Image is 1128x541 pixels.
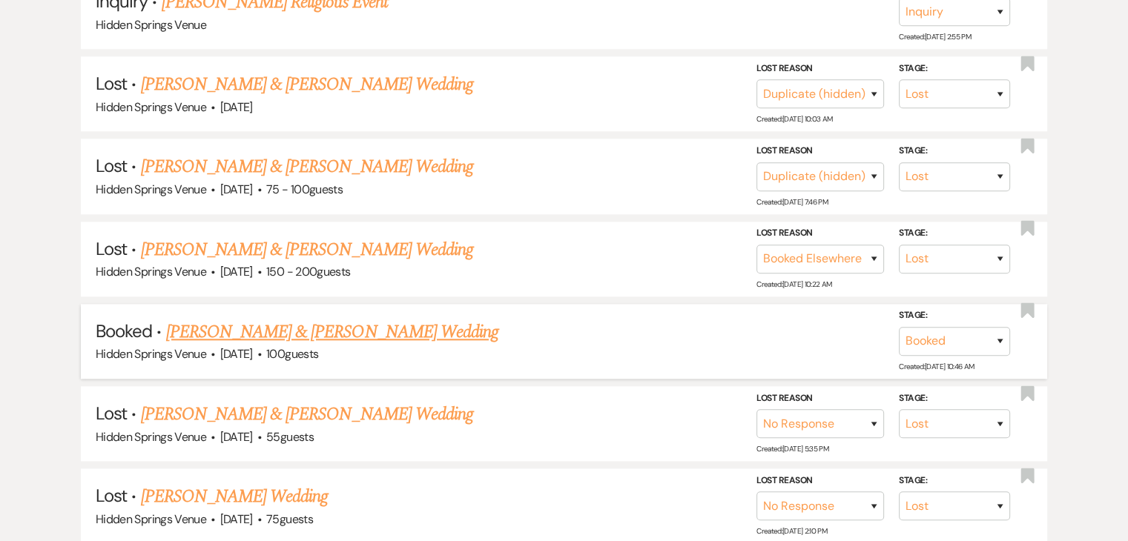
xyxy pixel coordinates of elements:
span: 150 - 200 guests [266,264,350,279]
span: Lost [96,154,127,177]
span: 75 - 100 guests [266,182,343,197]
span: [DATE] [220,511,253,527]
span: Created: [DATE] 7:46 PM [756,197,828,207]
span: 55 guests [266,429,314,445]
span: Created: [DATE] 5:35 PM [756,444,828,454]
a: [PERSON_NAME] & [PERSON_NAME] Wedding [140,71,472,98]
span: Lost [96,402,127,425]
span: Booked [96,319,152,342]
span: Lost [96,484,127,507]
span: [DATE] [220,99,253,115]
span: Created: [DATE] 2:55 PM [899,32,971,42]
label: Lost Reason [756,225,884,242]
span: [DATE] [220,264,253,279]
span: Hidden Springs Venue [96,264,206,279]
span: Created: [DATE] 10:03 AM [756,114,832,124]
label: Stage: [899,61,1010,77]
span: Hidden Springs Venue [96,182,206,197]
span: Lost [96,237,127,260]
span: [DATE] [220,182,253,197]
span: Hidden Springs Venue [96,511,206,527]
span: Created: [DATE] 2:10 PM [756,526,827,536]
span: 75 guests [266,511,313,527]
span: Hidden Springs Venue [96,17,206,33]
label: Stage: [899,143,1010,159]
label: Lost Reason [756,473,884,489]
label: Lost Reason [756,390,884,406]
span: 100 guests [266,346,318,362]
label: Lost Reason [756,61,884,77]
label: Stage: [899,473,1010,489]
span: Lost [96,72,127,95]
span: Hidden Springs Venue [96,429,206,445]
label: Lost Reason [756,143,884,159]
label: Stage: [899,390,1010,406]
span: [DATE] [220,346,253,362]
a: [PERSON_NAME] & [PERSON_NAME] Wedding [140,236,472,263]
span: Hidden Springs Venue [96,99,206,115]
span: Created: [DATE] 10:22 AM [756,279,831,289]
span: Hidden Springs Venue [96,346,206,362]
label: Stage: [899,225,1010,242]
span: [DATE] [220,429,253,445]
span: Created: [DATE] 10:46 AM [899,362,974,371]
a: [PERSON_NAME] Wedding [140,483,328,510]
a: [PERSON_NAME] & [PERSON_NAME] Wedding [166,319,498,345]
a: [PERSON_NAME] & [PERSON_NAME] Wedding [140,153,472,180]
label: Stage: [899,308,1010,324]
a: [PERSON_NAME] & [PERSON_NAME] Wedding [140,401,472,428]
